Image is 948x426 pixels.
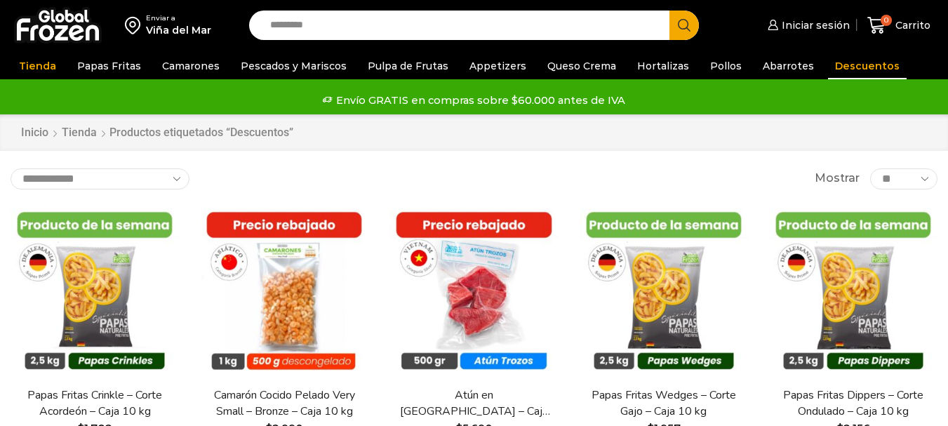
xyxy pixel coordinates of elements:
a: Hortalizas [630,53,696,79]
span: Mostrar [815,171,860,187]
a: Iniciar sesión [764,11,850,39]
select: Pedido de la tienda [11,168,189,189]
a: 0 Carrito [864,9,934,42]
div: Enviar a [146,13,211,23]
span: 0 [881,15,892,26]
a: Appetizers [462,53,533,79]
a: Tienda [61,125,98,141]
a: Abarrotes [756,53,821,79]
a: Queso Crema [540,53,623,79]
a: Pulpa de Frutas [361,53,455,79]
nav: Breadcrumb [20,125,293,141]
span: Carrito [892,18,930,32]
a: Pollos [703,53,749,79]
a: Inicio [20,125,49,141]
a: Descuentos [828,53,907,79]
h1: Productos etiquetados “Descuentos” [109,126,293,139]
a: Pescados y Mariscos [234,53,354,79]
div: Viña del Mar [146,23,211,37]
a: Camarones [155,53,227,79]
a: Camarón Cocido Pelado Very Small – Bronze – Caja 10 kg [208,387,360,420]
button: Search button [669,11,699,40]
a: Papas Fritas Crinkle – Corte Acordeón – Caja 10 kg [19,387,171,420]
a: Papas Fritas Dippers – Corte Ondulado – Caja 10 kg [777,387,929,420]
a: Atún en [GEOGRAPHIC_DATA] – Caja 10 kg [398,387,549,420]
a: Papas Fritas Wedges – Corte Gajo – Caja 10 kg [588,387,740,420]
a: Papas Fritas [70,53,148,79]
img: address-field-icon.svg [125,13,146,37]
a: Tienda [12,53,63,79]
span: Iniciar sesión [778,18,850,32]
